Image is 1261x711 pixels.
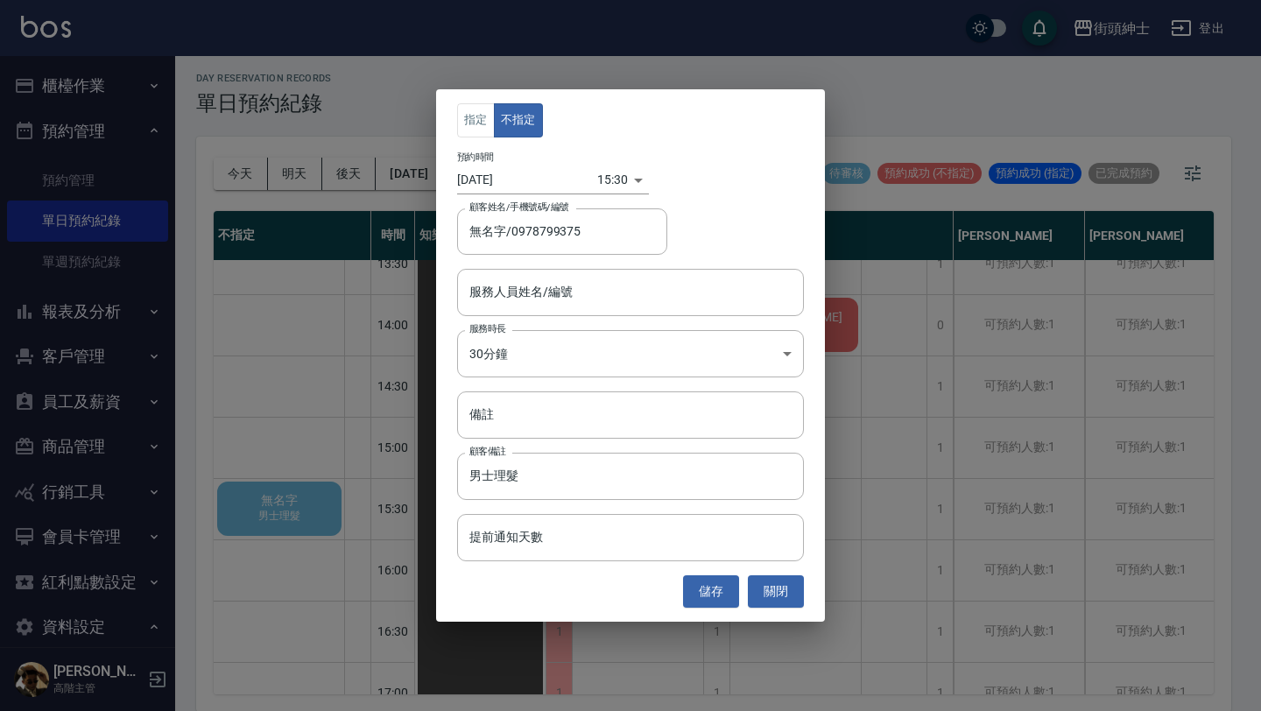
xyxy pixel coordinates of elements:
label: 顧客姓名/手機號碼/編號 [469,201,569,214]
label: 服務時長 [469,322,506,335]
button: 關閉 [748,575,804,608]
label: 顧客備註 [469,445,506,458]
button: 儲存 [683,575,739,608]
div: 30分鐘 [457,330,804,377]
input: Choose date, selected date is 2025-08-27 [457,165,597,194]
label: 預約時間 [457,151,494,164]
button: 指定 [457,103,495,137]
div: 15:30 [597,165,628,194]
button: 不指定 [494,103,543,137]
